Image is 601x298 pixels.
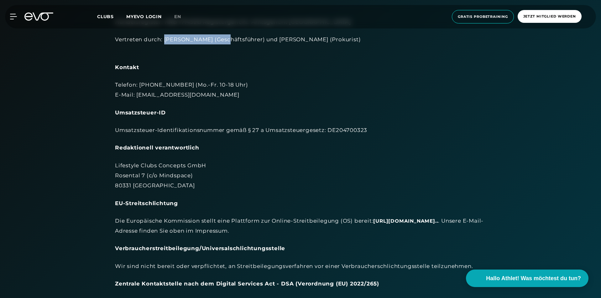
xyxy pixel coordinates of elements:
[115,64,139,70] strong: Kontakt
[115,280,379,287] strong: Zentrale Kontaktstelle nach dem Digital Services Act - DSA (Verordnung (EU) 2022/265)
[115,125,486,135] div: Umsatzsteuer-Identifikationsnummer gemäß § 27 a Umsatzsteuergesetz: DE204700323
[126,14,162,19] a: MYEVO LOGIN
[97,13,126,19] a: Clubs
[115,245,285,251] strong: Verbraucherstreitbeilegung/Universalschlichtungsstelle
[486,274,581,283] span: Hallo Athlet! Was möchtest du tun?
[115,160,486,191] div: Lifestyle Clubs Concepts GmbH Rosental 7 (c/o Mindspace) 80331 [GEOGRAPHIC_DATA]
[174,13,189,20] a: en
[516,10,583,23] a: Jetzt Mitglied werden
[115,144,199,151] strong: Redaktionell verantwortlich
[174,14,181,19] span: en
[458,14,508,19] span: Gratis Probetraining
[97,14,114,19] span: Clubs
[373,218,438,225] a: [URL][DOMAIN_NAME]..
[115,200,178,206] strong: EU-Streitschlichtung
[115,34,486,55] div: Vertreten durch: [PERSON_NAME] (Geschäftsführer) und [PERSON_NAME] (Prokurist)
[115,109,166,116] strong: Umsatzsteuer-ID
[115,80,486,100] div: Telefon: [PHONE_NUMBER] (Mo.-Fr. 10-18 Uhr) E-Mail: [EMAIL_ADDRESS][DOMAIN_NAME]
[115,261,486,271] div: Wir sind nicht bereit oder verpflichtet, an Streitbeilegungsverfahren vor einer Verbraucherschlic...
[523,14,576,19] span: Jetzt Mitglied werden
[466,270,588,287] button: Hallo Athlet! Was möchtest du tun?
[115,216,486,236] div: Die Europäische Kommission stellt eine Plattform zur Online-Streitbeilegung (OS) bereit: . Unsere...
[450,10,516,23] a: Gratis Probetraining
